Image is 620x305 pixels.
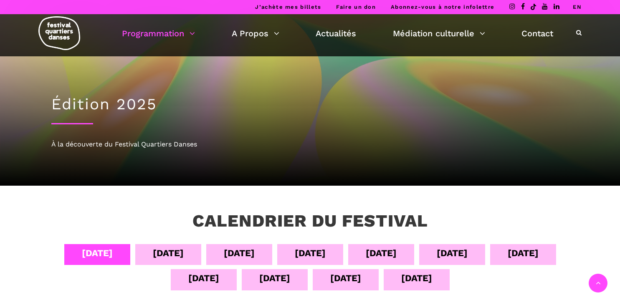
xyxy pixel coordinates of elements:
a: A Propos [232,26,279,40]
div: [DATE] [259,271,290,285]
div: [DATE] [366,246,397,260]
div: [DATE] [330,271,361,285]
a: Programmation [122,26,195,40]
a: Contact [521,26,553,40]
a: Faire un don [336,4,376,10]
div: [DATE] [295,246,326,260]
div: [DATE] [82,246,113,260]
div: [DATE] [153,246,184,260]
h1: Édition 2025 [51,95,569,113]
a: Abonnez-vous à notre infolettre [391,4,494,10]
a: Actualités [316,26,356,40]
div: [DATE] [224,246,255,260]
a: Médiation culturelle [393,26,485,40]
a: J’achète mes billets [255,4,321,10]
a: EN [573,4,582,10]
div: [DATE] [437,246,468,260]
h3: Calendrier du festival [192,211,428,232]
div: [DATE] [508,246,539,260]
div: À la découverte du Festival Quartiers Danses [51,139,569,150]
img: logo-fqd-med [38,16,80,50]
div: [DATE] [188,271,219,285]
div: [DATE] [401,271,432,285]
